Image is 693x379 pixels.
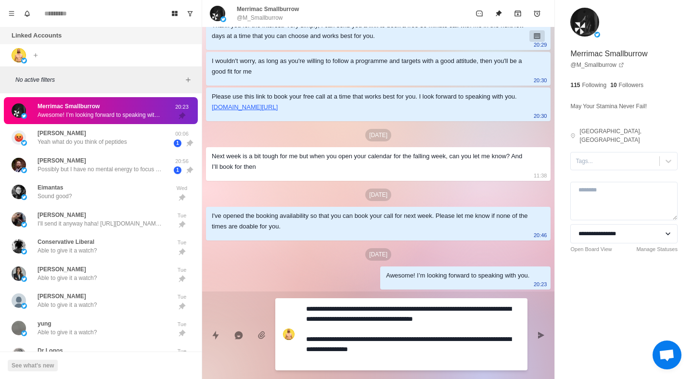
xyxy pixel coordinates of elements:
[38,328,97,337] p: Able to give it a watch?
[534,279,547,290] p: 20:23
[582,81,607,89] p: Following
[38,102,100,111] p: Merrimac Smallburrow
[21,249,27,254] img: picture
[212,56,529,77] div: I wouldn't worry, as long as you're willing to follow a programme and targets with a good attitud...
[527,4,547,23] button: Add reminder
[170,320,194,328] p: Tue
[38,219,163,228] p: I'll send it anyway haha! [URL][DOMAIN_NAME] Just curious, if I could help you lose 20+ lbs of fa...
[570,48,647,60] p: Merrimac Smallburrow
[21,276,27,282] img: picture
[12,348,26,362] img: picture
[170,212,194,220] p: Tue
[170,130,194,138] p: 00:06
[570,101,647,112] p: May Your Stamina Never Fail!
[220,16,226,22] img: picture
[19,6,35,21] button: Notifications
[570,8,599,37] img: picture
[12,130,26,145] img: picture
[489,4,508,23] button: Unpin
[182,74,194,86] button: Add filters
[206,326,225,345] button: Quick replies
[570,81,580,89] p: 115
[174,139,181,147] span: 1
[21,113,27,119] img: picture
[38,192,72,201] p: Sound good?
[38,301,97,309] p: Able to give it a watch?
[38,111,163,119] p: Awesome! I’m looking forward to speaking with you.
[12,31,62,40] p: Linked Accounts
[653,341,681,369] div: Open chat
[30,50,41,61] button: Add account
[12,185,26,199] img: picture
[636,245,678,253] a: Manage Statuses
[534,230,547,240] p: 20:46
[38,129,86,138] p: [PERSON_NAME]
[167,6,182,21] button: Board View
[15,76,182,84] p: No active filters
[170,157,194,165] p: 20:56
[4,6,19,21] button: Menu
[534,75,547,86] p: 20:30
[365,248,391,261] p: [DATE]
[21,194,27,200] img: picture
[212,20,529,41] div: Thank you for the interest. Very simply, I can send you a link to book a free 30 minute call with...
[38,292,86,301] p: [PERSON_NAME]
[8,360,58,371] button: See what's new
[237,13,283,22] p: @M_Smallburrow
[212,103,278,111] a: [DOMAIN_NAME][URL]
[619,81,643,89] p: Followers
[386,270,529,281] div: Awesome! I’m looking forward to speaking with you.
[38,156,86,165] p: [PERSON_NAME]
[21,222,27,227] img: picture
[531,326,551,345] button: Send message
[170,239,194,247] p: Tue
[12,158,26,172] img: picture
[534,111,547,121] p: 20:30
[210,6,225,21] img: picture
[21,140,27,146] img: picture
[508,4,527,23] button: Archive
[283,328,295,340] img: picture
[38,238,94,246] p: Conservative Liberal
[12,293,26,308] img: picture
[237,5,299,13] p: Merrimac Smallburrow
[12,103,26,118] img: picture
[21,58,27,63] img: picture
[38,246,97,255] p: Able to give it a watch?
[252,326,271,345] button: Add media
[610,81,616,89] p: 10
[229,326,248,345] button: Reply with AI
[21,303,27,309] img: picture
[212,151,529,172] div: Next week is a bit tough for me but when you open your calendar for the falling week, can you let...
[470,4,489,23] button: Mark as unread
[534,39,547,50] p: 20:29
[38,211,86,219] p: [PERSON_NAME]
[12,321,26,335] img: picture
[594,32,600,38] img: picture
[365,129,391,141] p: [DATE]
[12,48,26,63] img: picture
[570,61,624,69] a: @M_Smallburrow
[580,127,678,144] p: [GEOGRAPHIC_DATA], [GEOGRAPHIC_DATA]
[38,138,127,146] p: Yeah what do you think of peptides
[170,184,194,192] p: Wed
[12,239,26,253] img: picture
[170,103,194,111] p: 20:23
[38,265,86,274] p: [PERSON_NAME]
[12,266,26,281] img: picture
[21,167,27,173] img: picture
[212,91,529,113] div: Please use this link to book your free call at a time that works best for you. I look forward to ...
[12,212,26,227] img: picture
[38,319,51,328] p: yung
[174,166,181,174] span: 1
[38,165,163,174] p: Possibly but I have no mental energy to focus on it. I try to eat sensibly and lose some weight, ...
[534,170,547,181] p: 11:38
[170,266,194,274] p: Tue
[170,347,194,355] p: Tue
[182,6,198,21] button: Show unread conversations
[170,293,194,301] p: Tue
[38,183,63,192] p: Eimantas
[21,330,27,336] img: picture
[212,211,529,232] div: I've opened the booking availability so that you can book your call for next week. Please let me ...
[38,346,63,355] p: Dr Logos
